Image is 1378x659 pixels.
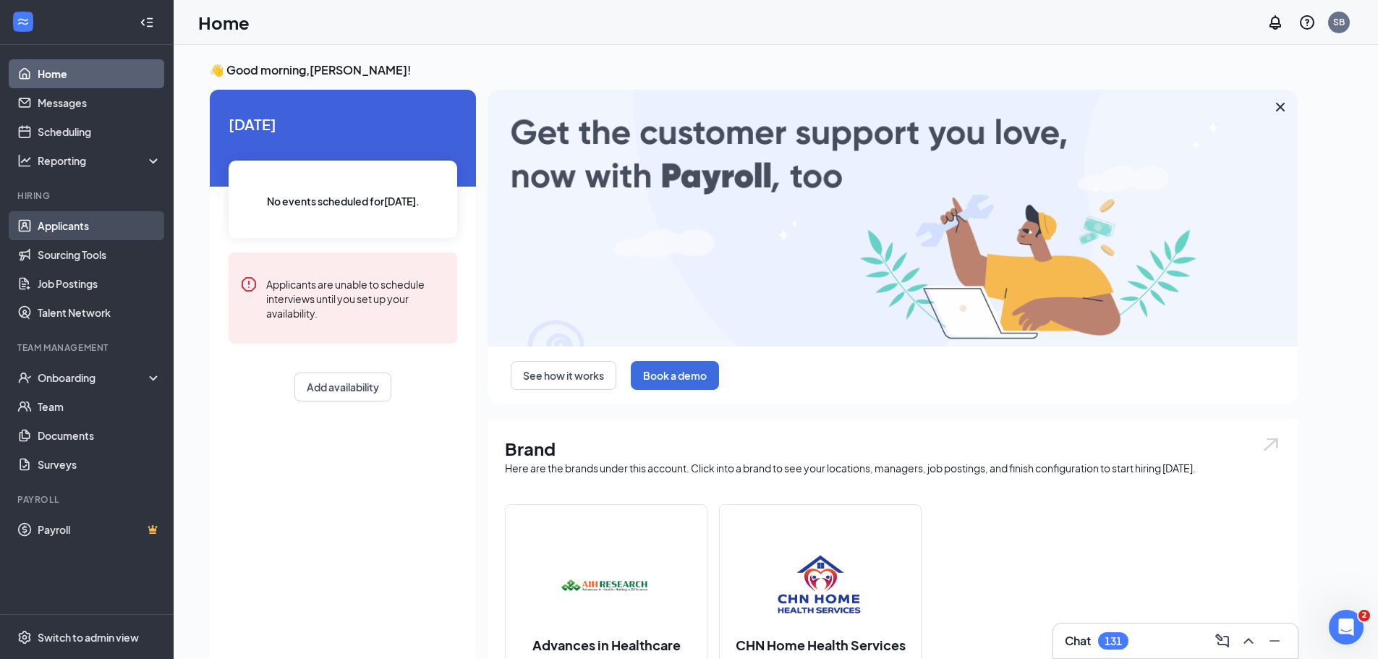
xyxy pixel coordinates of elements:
div: Onboarding [38,370,149,385]
button: ChevronUp [1237,629,1260,652]
div: SB [1333,16,1345,28]
div: Switch to admin view [38,630,139,645]
button: Book a demo [631,361,719,390]
div: Reporting [38,153,162,168]
a: Scheduling [38,117,161,146]
div: Hiring [17,190,158,202]
a: Sourcing Tools [38,240,161,269]
h1: Home [198,10,250,35]
a: PayrollCrown [38,515,161,544]
svg: Error [240,276,258,293]
h3: Chat [1065,633,1091,649]
img: payroll-large.gif [488,90,1298,346]
svg: ComposeMessage [1214,632,1231,650]
svg: Collapse [140,15,154,30]
a: Documents [38,421,161,450]
a: Messages [38,88,161,117]
svg: ChevronUp [1240,632,1257,650]
svg: Notifications [1267,14,1284,31]
a: Surveys [38,450,161,479]
svg: Settings [17,630,32,645]
svg: UserCheck [17,370,32,385]
div: 131 [1105,635,1122,647]
div: Applicants are unable to schedule interviews until you set up your availability. [266,276,446,320]
a: Talent Network [38,298,161,327]
img: Advances in Healthcare [560,537,652,630]
a: Home [38,59,161,88]
img: CHN Home Health Services [774,537,867,630]
button: ComposeMessage [1211,629,1234,652]
button: See how it works [511,361,616,390]
svg: Minimize [1266,632,1283,650]
h1: Brand [505,436,1280,461]
div: Payroll [17,493,158,506]
h2: Advances in Healthcare [518,636,695,654]
h3: 👋 Good morning, [PERSON_NAME] ! [210,62,1298,78]
span: 2 [1358,610,1370,621]
div: Here are the brands under this account. Click into a brand to see your locations, managers, job p... [505,461,1280,475]
svg: Cross [1272,98,1289,116]
a: Applicants [38,211,161,240]
a: Team [38,392,161,421]
svg: WorkstreamLogo [16,14,30,29]
svg: QuestionInfo [1298,14,1316,31]
iframe: Intercom live chat [1329,610,1364,645]
span: [DATE] [229,113,457,135]
div: Team Management [17,341,158,354]
button: Add availability [294,373,391,401]
svg: Analysis [17,153,32,168]
a: Job Postings [38,269,161,298]
span: No events scheduled for [DATE] . [267,193,420,209]
h2: CHN Home Health Services [721,636,920,654]
button: Minimize [1263,629,1286,652]
img: open.6027fd2a22e1237b5b06.svg [1262,436,1280,453]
